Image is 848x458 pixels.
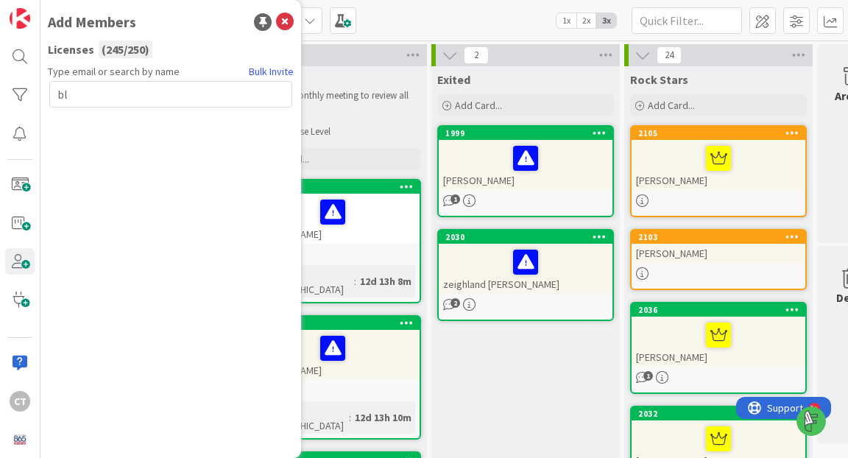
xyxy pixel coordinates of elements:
[638,305,805,315] div: 2036
[246,180,420,244] div: 2027[PERSON_NAME]
[632,303,805,367] div: 2036[PERSON_NAME]
[349,409,351,426] span: :
[10,8,30,29] img: Visit kanbanzone.com
[244,315,421,440] a: 1998[PERSON_NAME]Time in [GEOGRAPHIC_DATA]:12d 13h 10m
[632,127,805,190] div: 2105[PERSON_NAME]
[630,125,807,217] a: 2105[PERSON_NAME]
[439,127,612,140] div: 1999
[632,7,742,34] input: Quick Filter...
[48,64,180,80] span: Type email or search by name
[48,11,136,33] div: Add Members
[437,229,614,321] a: 2030zeighland [PERSON_NAME]
[244,179,421,303] a: 2027[PERSON_NAME]Time in [GEOGRAPHIC_DATA]:12d 13h 8m
[246,194,420,244] div: [PERSON_NAME]
[246,317,420,380] div: 1998[PERSON_NAME]
[246,180,420,194] div: 2027
[632,407,805,420] div: 2032
[657,46,682,64] span: 24
[48,40,94,58] span: Licenses
[10,391,30,412] div: CT
[351,409,415,426] div: 12d 13h 10m
[632,303,805,317] div: 2036
[632,127,805,140] div: 2105
[252,182,420,192] div: 2027
[445,128,612,138] div: 1999
[576,13,596,28] span: 2x
[451,298,460,308] span: 2
[439,230,612,244] div: 2030
[252,318,420,328] div: 1998
[99,40,152,58] div: ( 245 / 250 )
[437,125,614,217] a: 1999[PERSON_NAME]
[638,128,805,138] div: 2105
[630,229,807,290] a: 2103[PERSON_NAME]
[630,72,688,87] span: Rock Stars
[439,244,612,294] div: zeighland [PERSON_NAME]
[464,46,489,64] span: 2
[632,230,805,263] div: 2103[PERSON_NAME]
[451,194,460,204] span: 1
[632,244,805,263] div: [PERSON_NAME]
[445,232,612,242] div: 2030
[10,429,30,450] img: avatar
[439,127,612,190] div: 1999[PERSON_NAME]
[632,317,805,367] div: [PERSON_NAME]
[31,2,67,20] span: Support
[250,265,354,297] div: Time in [GEOGRAPHIC_DATA]
[630,302,807,394] a: 2036[PERSON_NAME]
[356,273,415,289] div: 12d 13h 8m
[249,64,294,80] a: Bulk Invite
[246,330,420,380] div: [PERSON_NAME]
[354,273,356,289] span: :
[74,6,82,18] div: 9+
[638,232,805,242] div: 2103
[643,371,653,381] span: 1
[439,230,612,294] div: 2030zeighland [PERSON_NAME]
[455,99,502,112] span: Add Card...
[632,140,805,190] div: [PERSON_NAME]
[247,90,418,114] p: Met at our monthly meeting to review all interventions
[596,13,616,28] span: 3x
[632,230,805,244] div: 2103
[262,126,419,138] li: Increase Level
[246,317,420,330] div: 1998
[439,140,612,190] div: [PERSON_NAME]
[437,72,470,87] span: Exited
[638,409,805,419] div: 2032
[262,114,419,126] li: Exit
[556,13,576,28] span: 1x
[648,99,695,112] span: Add Card...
